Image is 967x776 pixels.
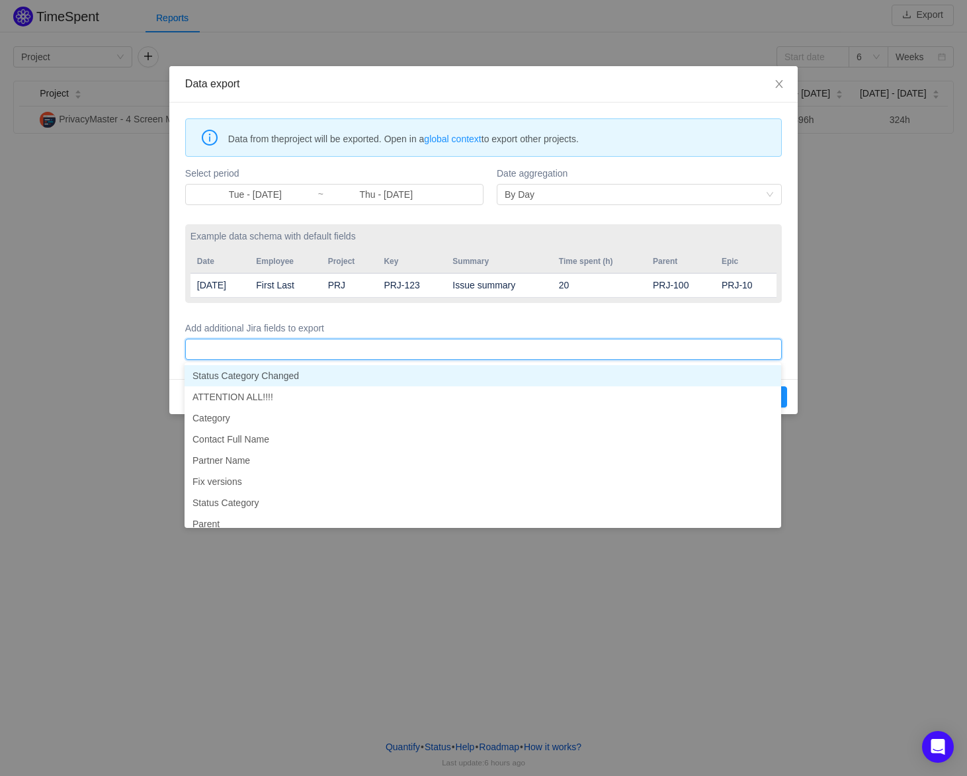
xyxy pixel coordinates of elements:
div: Data export [185,77,782,91]
i: icon: check [765,372,773,380]
label: Example data schema with default fields [190,230,777,243]
li: Category [185,408,781,429]
button: Close [761,66,798,103]
input: End date [324,187,448,202]
li: Parent [185,513,781,535]
td: [DATE] [190,273,249,298]
i: icon: check [765,456,773,464]
td: PRJ-123 [377,273,446,298]
td: PRJ-10 [715,273,777,298]
i: icon: check [765,393,773,401]
td: 20 [552,273,646,298]
a: global context [424,134,481,144]
th: Key [377,250,446,273]
li: ATTENTION ALL!!!! [185,386,781,408]
th: Epic [715,250,777,273]
label: Add additional Jira fields to export [185,322,782,335]
th: Project [321,250,378,273]
td: First Last [249,273,321,298]
th: Date [190,250,249,273]
li: Partner Name [185,450,781,471]
th: Parent [646,250,715,273]
span: Data from the project will be exported. Open in a to export other projects. [228,132,771,146]
th: Summary [446,250,552,273]
i: icon: check [765,499,773,507]
i: icon: down [766,191,774,200]
th: Time spent (h) [552,250,646,273]
i: icon: info-circle [202,130,218,146]
label: Select period [185,167,483,181]
td: Issue summary [446,273,552,298]
i: icon: check [765,414,773,422]
td: PRJ [321,273,378,298]
i: icon: check [765,435,773,443]
input: Start date [193,187,317,202]
i: icon: close [774,79,784,89]
li: Contact Full Name [185,429,781,450]
div: By Day [505,185,534,204]
i: icon: check [765,478,773,486]
li: Fix versions [185,471,781,492]
i: icon: check [765,520,773,528]
div: Open Intercom Messenger [922,731,954,763]
label: Date aggregation [497,167,782,181]
th: Employee [249,250,321,273]
li: Status Category Changed [185,365,781,386]
td: PRJ-100 [646,273,715,298]
li: Status Category [185,492,781,513]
